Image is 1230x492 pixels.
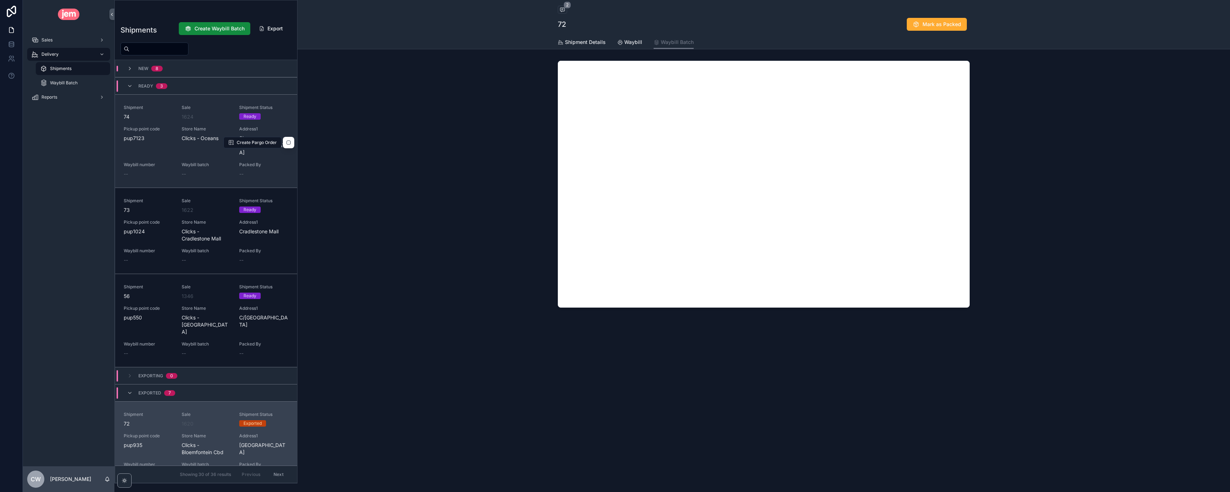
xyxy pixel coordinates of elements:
[239,341,289,347] span: Packed By
[182,462,231,467] span: Waybill batch
[239,228,289,235] span: Cradlestone Mall
[558,36,606,50] a: Shipment Details
[239,442,289,456] span: [GEOGRAPHIC_DATA]
[239,219,289,225] span: Address1
[182,442,231,456] span: Clicks - Bloemfontein Cbd
[182,293,193,300] a: 1346
[182,433,231,439] span: Store Name
[36,62,110,75] a: Shipments
[182,350,186,357] span: --
[182,228,231,242] span: Clicks - Cradlestone Mall
[27,48,110,61] a: Delivery
[624,39,642,46] span: Waybill
[23,29,114,113] div: scrollable content
[239,170,243,178] span: --
[124,442,173,449] span: pup935
[41,37,53,43] span: Sales
[182,412,231,417] span: Sale
[558,6,567,15] button: 2
[168,390,171,396] div: 7
[239,284,289,290] span: Shipment Status
[124,284,173,290] span: Shipment
[124,126,173,132] span: Pickup point code
[115,401,297,487] a: Shipment72Sale1620Shipment StatusExportedPickup point codepup935Store NameClicks - Bloemfontein C...
[182,162,231,168] span: Waybill batch
[124,412,173,417] span: Shipment
[138,66,148,71] span: New
[170,373,173,379] div: 0
[115,94,297,188] a: Shipment74Sale1624Shipment StatusReadyPickup point codepup7123Store NameClicks - OceansAddress1Sh...
[179,22,250,35] button: Create Waybill Batch
[58,9,80,20] img: App logo
[182,314,231,336] span: Clicks - [GEOGRAPHIC_DATA]
[923,21,961,28] span: Mark as Packed
[124,162,173,168] span: Waybill number
[182,420,193,427] a: 1620
[182,126,231,132] span: Store Name
[253,22,289,35] button: Export
[138,373,163,379] span: Exporting
[124,433,173,439] span: Pickup point code
[654,36,694,49] a: Waybill Batch
[239,314,289,328] span: C/[GEOGRAPHIC_DATA]
[269,469,289,480] button: Next
[239,350,243,357] span: --
[138,390,161,396] span: Exported
[124,293,173,300] span: 56
[239,462,289,467] span: Packed By
[124,350,128,357] span: --
[180,472,231,477] span: Showing 30 of 36 results
[223,137,281,148] button: Create Pargo Order
[239,105,289,110] span: Shipment Status
[27,91,110,104] a: Reports
[124,420,173,427] span: 72
[239,433,289,439] span: Address1
[182,113,193,120] a: 1624
[182,257,186,264] span: --
[243,293,256,299] div: Ready
[124,314,173,321] span: pup550
[41,51,59,57] span: Delivery
[124,105,173,110] span: Shipment
[182,135,231,142] span: Clicks - Oceans
[907,18,967,31] button: Mark as Packed
[239,257,243,264] span: --
[124,248,173,254] span: Waybill number
[36,76,110,89] a: Waybill Batch
[237,140,277,145] span: Create Pargo Order
[661,39,694,46] span: Waybill Batch
[182,207,193,214] a: 1622
[124,305,173,311] span: Pickup point code
[124,113,173,120] span: 74
[239,162,289,168] span: Packed By
[115,188,297,274] a: Shipment73Sale1622Shipment StatusReadyPickup point codepup1024Store NameClicks - Cradlestone Mall...
[182,341,231,347] span: Waybill batch
[243,207,256,213] div: Ready
[124,257,128,264] span: --
[239,305,289,311] span: Address1
[124,170,128,178] span: --
[617,36,642,50] a: Waybill
[243,113,256,120] div: Ready
[124,341,173,347] span: Waybill number
[239,198,289,204] span: Shipment Status
[182,305,231,311] span: Store Name
[120,25,157,35] h1: Shipments
[182,170,186,178] span: --
[124,462,173,467] span: Waybill number
[182,105,231,110] span: Sale
[565,39,606,46] span: Shipment Details
[50,476,91,483] p: [PERSON_NAME]
[138,83,153,89] span: Ready
[115,274,297,367] a: Shipment56Sale1346Shipment StatusReadyPickup point codepup550Store NameClicks - [GEOGRAPHIC_DATA]...
[50,66,72,71] span: Shipments
[239,248,289,254] span: Packed By
[195,25,245,32] span: Create Waybill Batch
[182,219,231,225] span: Store Name
[156,66,158,71] div: 8
[182,248,231,254] span: Waybill batch
[124,228,173,235] span: pup1024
